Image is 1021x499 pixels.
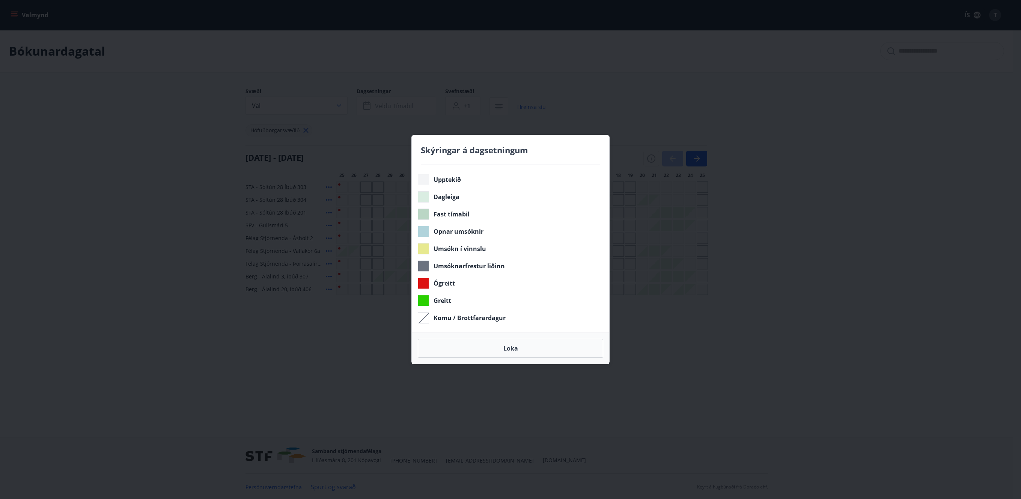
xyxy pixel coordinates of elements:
span: Opnar umsóknir [434,227,483,236]
span: Umsókn í vinnslu [434,245,486,253]
span: Komu / Brottfarardagur [434,314,506,322]
span: Ógreitt [434,279,455,287]
button: Loka [418,339,603,358]
span: Fast tímabil [434,210,470,218]
span: Umsóknarfrestur liðinn [434,262,505,270]
span: Greitt [434,296,451,305]
span: Upptekið [434,175,461,184]
h4: Skýringar á dagsetningum [421,144,600,156]
span: Dagleiga [434,193,459,201]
